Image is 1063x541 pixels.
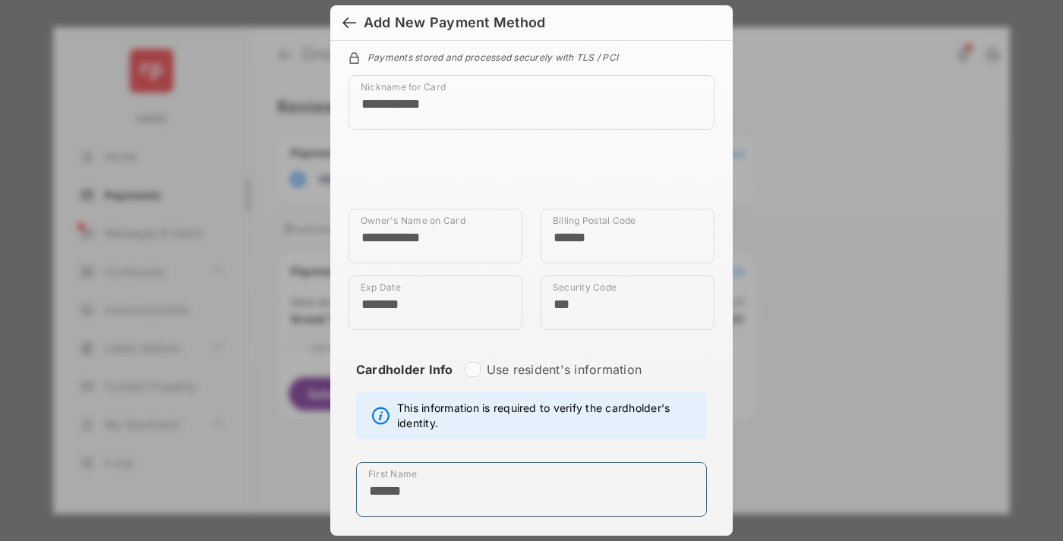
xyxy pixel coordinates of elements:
[349,49,714,63] div: Payments stored and processed securely with TLS / PCI
[356,362,453,404] strong: Cardholder Info
[487,362,642,377] label: Use resident's information
[364,14,545,31] div: Add New Payment Method
[397,401,699,431] span: This information is required to verify the cardholder's identity.
[349,142,714,209] iframe: Credit card field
